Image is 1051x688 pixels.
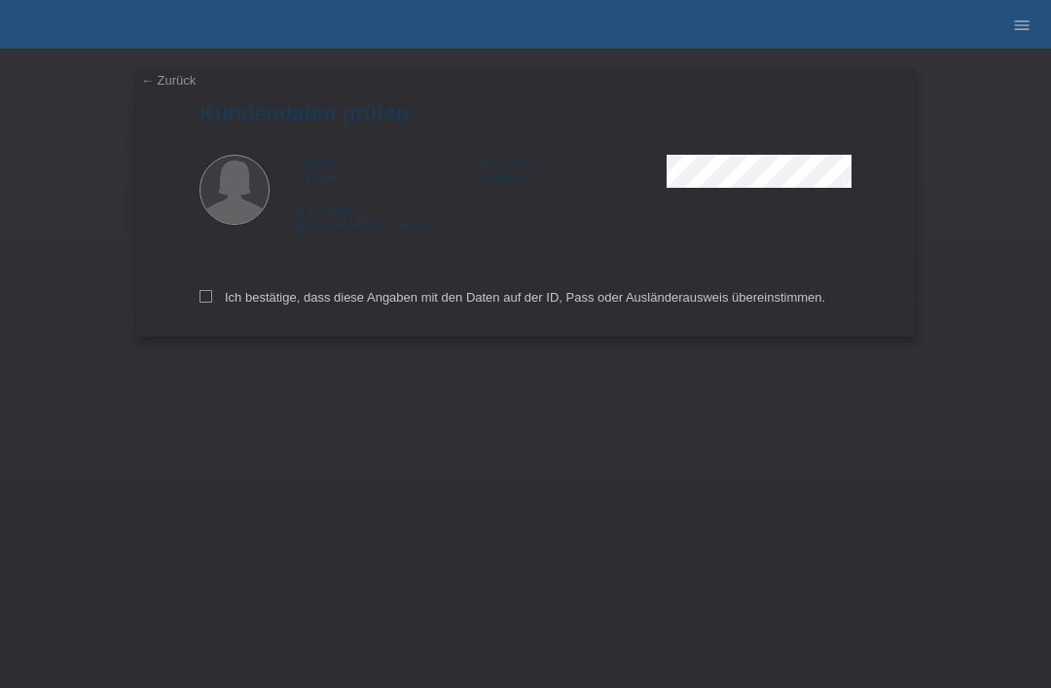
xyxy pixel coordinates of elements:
span: Nachname [482,157,533,168]
i: menu [1012,16,1032,35]
div: Vildane [297,155,482,184]
a: ← Zurück [141,73,196,88]
span: Vorname [297,157,340,168]
a: menu [1002,18,1041,30]
label: Ich bestätige, dass diese Angaben mit den Daten auf der ID, Pass oder Ausländerausweis übereinsti... [199,290,825,305]
div: Grajcevci [482,155,667,184]
h1: Kundendaten prüfen [199,101,852,126]
div: [GEOGRAPHIC_DATA] [297,202,482,232]
span: Nationalität [297,204,350,216]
